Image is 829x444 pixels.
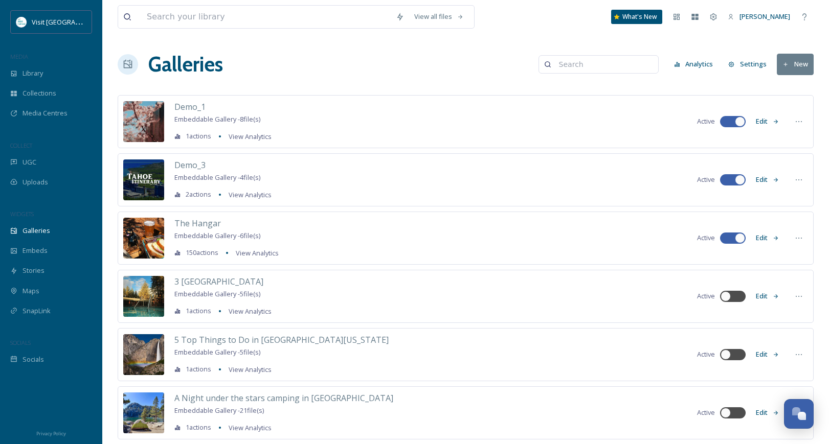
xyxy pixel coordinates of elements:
span: A Night under the stars camping in [GEOGRAPHIC_DATA] [174,392,393,404]
span: Active [697,233,715,243]
span: Embeddable Gallery - 21 file(s) [174,406,264,415]
img: download.jpeg [16,17,27,27]
span: Media Centres [23,108,68,118]
button: Edit [751,286,785,306]
span: View Analytics [229,132,272,141]
button: Settings [723,54,772,74]
span: Demo_1 [174,101,206,112]
span: Galleries [23,226,50,236]
span: UGC [23,157,36,167]
a: View Analytics [223,305,272,317]
span: 2 actions [186,190,211,199]
a: Settings [723,54,777,74]
button: Edit [751,170,785,190]
a: [PERSON_NAME] [723,7,795,27]
span: Active [697,349,715,359]
span: [PERSON_NAME] [740,12,790,21]
span: 3 [GEOGRAPHIC_DATA] [174,276,263,287]
a: View Analytics [223,422,272,434]
span: Embeddable Gallery - 6 file(s) [174,231,260,240]
span: Active [697,291,715,301]
a: Galleries [148,49,223,80]
a: Privacy Policy [36,427,66,439]
span: Embeddable Gallery - 5 file(s) [174,289,260,298]
button: Edit [751,111,785,131]
span: Embeds [23,246,48,255]
span: Active [697,116,715,126]
span: SOCIALS [10,339,31,346]
img: 55d03c6c-6857-4b37-97bf-ab586b3bdfd7.jpg [123,218,164,259]
span: 1 actions [186,306,211,316]
span: 1 actions [186,423,211,432]
button: Open Chat [784,399,814,429]
input: Search your library [142,6,391,28]
input: Search [554,54,653,75]
span: 1 actions [186,364,211,374]
span: View Analytics [229,365,272,374]
span: 5 Top Things to Do in [GEOGRAPHIC_DATA][US_STATE] [174,334,389,345]
a: What's New [611,10,662,24]
span: Visit [GEOGRAPHIC_DATA] [32,17,111,27]
a: Analytics [669,54,724,74]
span: Active [697,175,715,184]
span: 1 actions [186,131,211,141]
span: View Analytics [229,423,272,432]
a: View Analytics [223,130,272,143]
img: bd90900e-6eea-4165-acf3-bfcea1e17f9c.jpg [123,101,164,142]
img: ad8a6ef9-eb49-43d6-8da9-91e43784ed07.jpg [123,334,164,375]
button: Analytics [669,54,719,74]
span: Embeddable Gallery - 8 file(s) [174,114,260,124]
a: View Analytics [223,363,272,376]
img: e956d102-534b-4997-8867-4aaa876639bf.jpg [123,276,164,317]
img: 2fd5f616-ada2-44c7-8e57-62af5d9e8e3d.jpg [123,159,164,200]
span: WIDGETS [10,210,34,218]
span: Privacy Policy [36,430,66,437]
span: View Analytics [229,307,272,316]
button: Edit [751,228,785,248]
span: Active [697,408,715,417]
img: 34a547f9-23e6-4d8a-b363-4c68062a001f.jpg [123,392,164,433]
a: View all files [409,7,469,27]
span: The Hangar [174,218,221,229]
span: Library [23,68,43,78]
span: Stories [23,266,44,275]
span: Demo_3 [174,159,206,171]
span: View Analytics [236,248,279,258]
span: Collections [23,88,56,98]
span: Embeddable Gallery - 5 file(s) [174,347,260,357]
a: View Analytics [223,189,272,201]
span: SnapLink [23,306,51,316]
span: 150 actions [186,248,218,258]
span: Maps [23,286,39,296]
button: Edit [751,344,785,364]
button: New [777,54,814,75]
button: Edit [751,403,785,423]
span: Embeddable Gallery - 4 file(s) [174,173,260,182]
span: Socials [23,355,44,364]
span: COLLECT [10,142,32,149]
span: Uploads [23,177,48,187]
span: View Analytics [229,190,272,199]
a: View Analytics [231,247,279,259]
span: MEDIA [10,53,28,60]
